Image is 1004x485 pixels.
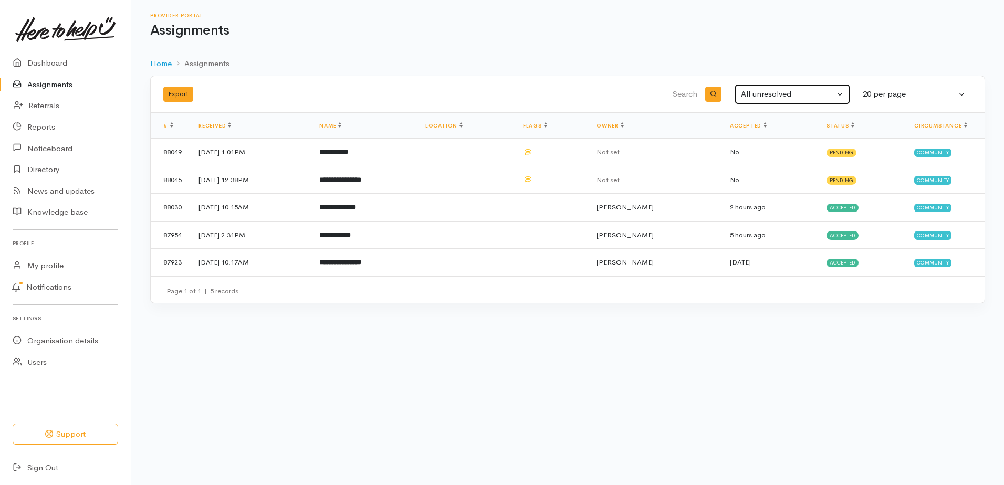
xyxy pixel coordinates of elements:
button: Support [13,424,118,445]
span: Pending [827,176,856,184]
td: [DATE] 12:38PM [190,166,311,194]
small: Page 1 of 1 5 records [166,287,238,296]
span: Accepted [827,259,859,267]
div: All unresolved [741,88,834,100]
h6: Provider Portal [150,13,985,18]
button: Export [163,87,193,102]
input: Search [449,82,699,107]
td: 88030 [151,194,190,222]
time: 2 hours ago [730,203,766,212]
td: 88049 [151,139,190,166]
button: All unresolved [735,84,850,104]
span: No [730,175,739,184]
nav: breadcrumb [150,51,985,76]
span: Not set [597,175,620,184]
span: [PERSON_NAME] [597,230,654,239]
span: [PERSON_NAME] [597,203,654,212]
h6: Profile [13,236,118,250]
button: 20 per page [856,84,972,104]
div: 20 per page [863,88,956,100]
a: Location [425,122,463,129]
a: # [163,122,173,129]
a: Home [150,58,172,70]
td: 88045 [151,166,190,194]
a: Status [827,122,854,129]
span: No [730,147,739,156]
td: [DATE] 2:31PM [190,221,311,249]
td: [DATE] 1:01PM [190,139,311,166]
a: Name [319,122,341,129]
a: Circumstance [914,122,967,129]
td: 87954 [151,221,190,249]
span: Community [914,176,951,184]
span: Pending [827,149,856,157]
li: Assignments [172,58,229,70]
span: Community [914,231,951,239]
span: Community [914,149,951,157]
a: Accepted [730,122,767,129]
span: Not set [597,147,620,156]
span: | [204,287,207,296]
span: Accepted [827,231,859,239]
a: Received [198,122,231,129]
span: Community [914,204,951,212]
span: Accepted [827,204,859,212]
time: [DATE] [730,258,751,267]
a: Flags [523,122,547,129]
a: Owner [597,122,624,129]
h6: Settings [13,311,118,325]
td: [DATE] 10:17AM [190,249,311,276]
h1: Assignments [150,23,985,38]
span: [PERSON_NAME] [597,258,654,267]
span: Community [914,259,951,267]
td: 87923 [151,249,190,276]
td: [DATE] 10:15AM [190,194,311,222]
time: 5 hours ago [730,230,766,239]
